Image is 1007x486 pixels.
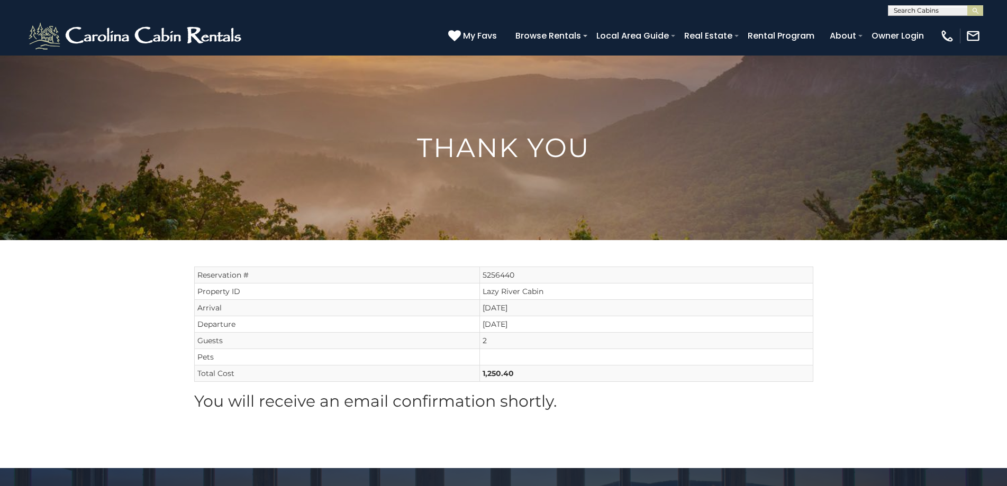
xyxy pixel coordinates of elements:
[194,283,480,300] td: Property ID
[194,333,480,349] td: Guests
[742,26,820,45] a: Rental Program
[679,26,738,45] a: Real Estate
[510,26,586,45] a: Browse Rentals
[480,283,813,300] td: Lazy River Cabin
[480,300,813,316] td: [DATE]
[194,316,480,333] td: Departure
[940,29,955,43] img: phone-regular-white.png
[194,365,480,382] td: Total Cost
[194,349,480,365] td: Pets
[448,29,500,43] a: My Favs
[591,26,674,45] a: Local Area Guide
[480,316,813,333] td: [DATE]
[824,26,861,45] a: About
[26,20,246,52] img: White-1-2.png
[194,392,813,410] h2: You will receive an email confirmation shortly.
[480,333,813,349] td: 2
[966,29,981,43] img: mail-regular-white.png
[194,300,480,316] td: Arrival
[480,267,813,283] td: 5256440
[866,26,929,45] a: Owner Login
[463,29,497,42] span: My Favs
[194,267,480,283] td: Reservation #
[483,369,514,378] strong: 1,250.40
